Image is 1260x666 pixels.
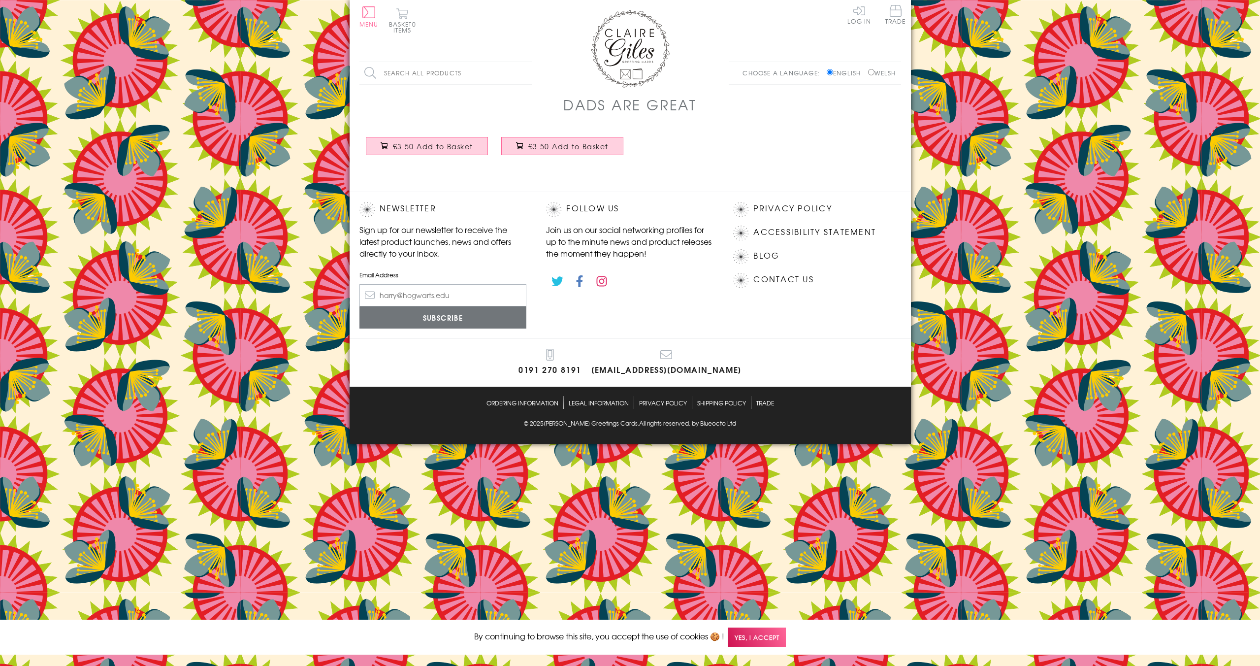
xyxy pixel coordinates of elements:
[359,224,527,259] p: Sign up for our newsletter to receive the latest product launches, news and offers directly to yo...
[639,419,690,428] span: All rights reserved.
[756,397,774,409] a: Trade
[501,137,623,155] button: £3.50 Add to Basket
[359,284,527,306] input: harry@hogwarts.edu
[546,224,713,259] p: Join us on our social networking profiles for up to the minute news and product releases the mome...
[885,5,906,24] span: Trade
[359,130,495,172] a: Father's Day Card, One in a Million £3.50 Add to Basket
[544,419,638,429] a: [PERSON_NAME] Greetings Cards
[728,628,786,647] span: Yes, I accept
[868,69,874,75] input: Welsh
[359,62,532,84] input: Search all products
[697,397,746,409] a: Shipping Policy
[753,202,832,215] a: Privacy Policy
[591,349,742,377] a: [EMAIL_ADDRESS][DOMAIN_NAME]
[359,419,901,428] p: © 2025 .
[827,68,866,77] label: English
[359,6,379,27] button: Menu
[518,349,582,377] a: 0191 270 8191
[692,419,736,429] a: by Blueocto Ltd
[546,202,713,217] h2: Follow Us
[359,20,379,29] span: Menu
[393,20,416,34] span: 0 items
[569,397,629,409] a: Legal Information
[486,397,558,409] a: Ordering Information
[753,226,876,239] a: Accessibility Statement
[522,62,532,84] input: Search
[528,141,609,151] span: £3.50 Add to Basket
[847,5,871,24] a: Log In
[563,95,697,115] h1: Dads Are Great
[639,397,687,409] a: Privacy Policy
[827,69,833,75] input: English
[393,141,473,151] span: £3.50 Add to Basket
[495,130,630,172] a: Father's Day Card, Star Daddy, My Daddy is brilliant £3.50 Add to Basket
[753,273,813,286] a: Contact Us
[885,5,906,26] a: Trade
[868,68,896,77] label: Welsh
[743,68,825,77] p: Choose a language:
[359,270,527,279] label: Email Address
[753,249,779,263] a: Blog
[359,202,527,217] h2: Newsletter
[359,306,527,329] input: Subscribe
[366,137,488,155] button: £3.50 Add to Basket
[591,10,670,88] img: Claire Giles Greetings Cards
[389,8,416,33] button: Basket0 items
